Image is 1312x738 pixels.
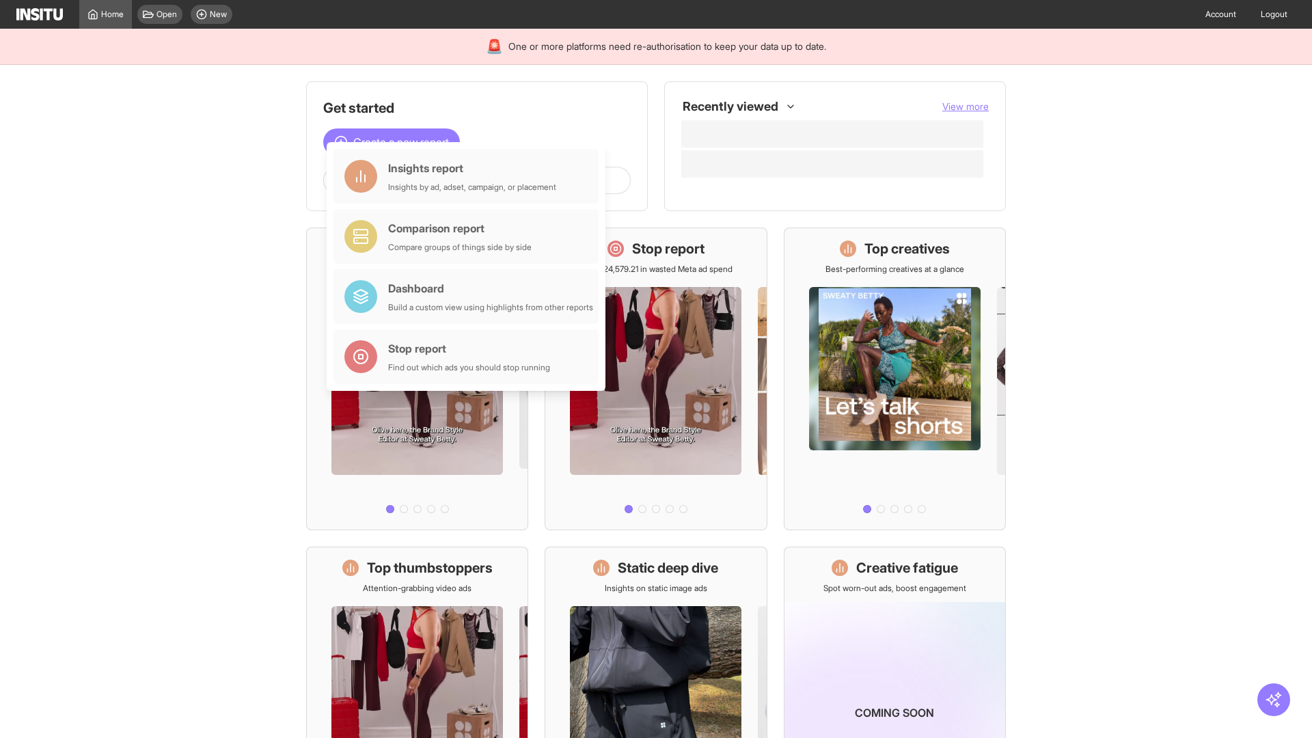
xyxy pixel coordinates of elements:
div: Dashboard [388,280,593,297]
span: Open [156,9,177,20]
p: Attention-grabbing video ads [363,583,471,594]
span: Home [101,9,124,20]
button: Create a new report [323,128,460,156]
span: One or more platforms need re-authorisation to keep your data up to date. [508,40,826,53]
span: New [210,9,227,20]
div: Find out which ads you should stop running [388,362,550,373]
a: What's live nowSee all active ads instantly [306,228,528,530]
p: Insights on static image ads [605,583,707,594]
h1: Static deep dive [618,558,718,577]
button: View more [942,100,989,113]
div: Insights by ad, adset, campaign, or placement [388,182,556,193]
div: Insights report [388,160,556,176]
div: Stop report [388,340,550,357]
div: 🚨 [486,37,503,56]
span: Create a new report [353,134,449,150]
div: Build a custom view using highlights from other reports [388,302,593,313]
a: Stop reportSave £24,579.21 in wasted Meta ad spend [545,228,767,530]
h1: Top creatives [864,239,950,258]
p: Save £24,579.21 in wasted Meta ad spend [579,264,733,275]
p: Best-performing creatives at a glance [825,264,964,275]
div: Compare groups of things side by side [388,242,532,253]
span: View more [942,100,989,112]
h1: Get started [323,98,631,118]
img: Logo [16,8,63,20]
h1: Stop report [632,239,705,258]
h1: Top thumbstoppers [367,558,493,577]
div: Comparison report [388,220,532,236]
a: Top creativesBest-performing creatives at a glance [784,228,1006,530]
